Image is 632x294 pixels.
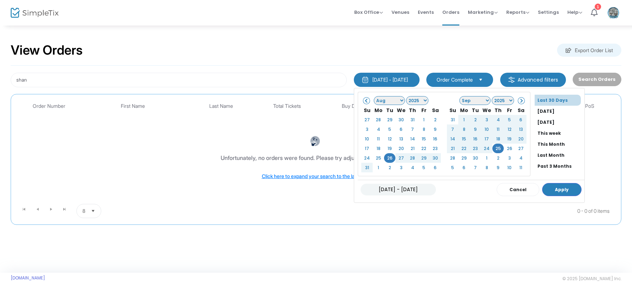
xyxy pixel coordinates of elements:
th: Th [492,105,504,115]
td: 2 [492,153,504,163]
th: Sa [430,105,441,115]
td: 15 [458,134,470,144]
td: 1 [373,163,384,172]
a: [DOMAIN_NAME] [11,275,45,281]
span: Settings [538,3,559,21]
td: 6 [395,124,407,134]
th: Mo [458,105,470,115]
img: face-thinking.png [310,136,320,146]
div: Unfortunately, no orders were found. Please try adjusting the filters above. [221,154,411,162]
td: 17 [481,134,492,144]
td: 14 [447,134,458,144]
th: Th [407,105,418,115]
th: Sa [515,105,526,115]
th: Su [447,105,458,115]
td: 5 [504,115,515,124]
th: We [395,105,407,115]
td: 21 [407,144,418,153]
m-button: Advanced filters [500,73,566,87]
th: Fr [418,105,430,115]
td: 22 [458,144,470,153]
th: Fr [504,105,515,115]
td: 26 [504,144,515,153]
li: This Month [535,139,584,150]
th: Total Tickets [260,98,315,115]
button: Select [476,76,486,84]
span: Venues [391,3,409,21]
li: Past 3 Months [535,161,584,172]
td: 31 [447,115,458,124]
span: Order Complete [437,76,473,83]
td: 29 [458,153,470,163]
td: 27 [515,144,526,153]
td: 1 [458,115,470,124]
span: Orders [442,3,459,21]
kendo-pager-info: 0 - 0 of 0 items [172,204,610,218]
td: 4 [515,153,526,163]
td: 5 [418,163,430,172]
li: [DATE] [535,106,584,117]
td: 1 [418,115,430,124]
td: 1 [481,153,492,163]
td: 20 [515,134,526,144]
img: monthly [362,76,369,83]
td: 20 [395,144,407,153]
span: Box Office [354,9,383,16]
td: 23 [470,144,481,153]
td: 27 [395,153,407,163]
button: Cancel [497,183,539,196]
td: 12 [384,134,395,144]
td: 25 [492,144,504,153]
span: Order Number [33,103,65,109]
th: Mo [373,105,384,115]
td: 8 [481,163,492,172]
td: 10 [361,134,373,144]
span: © 2025 [DOMAIN_NAME] Inc. [562,276,621,282]
td: 2 [384,163,395,172]
td: 28 [447,153,458,163]
th: Tu [470,105,481,115]
td: 11 [515,163,526,172]
td: 30 [470,153,481,163]
td: 18 [492,134,504,144]
td: 16 [430,134,441,144]
td: 9 [430,124,441,134]
td: 23 [430,144,441,153]
td: 3 [481,115,492,124]
td: 29 [418,153,430,163]
span: Click here to expand your search to the last year [262,173,371,179]
td: 12 [504,124,515,134]
td: 4 [407,163,418,172]
span: Events [418,3,434,21]
td: 15 [418,134,430,144]
input: MM/DD/YYYY - MM/DD/YYYY [361,184,436,195]
div: [DATE] - [DATE] [372,76,408,83]
td: 10 [481,124,492,134]
li: Last Month [535,150,584,161]
span: Last Name [209,103,233,109]
td: 6 [430,163,441,172]
td: 6 [515,115,526,124]
td: 2 [470,115,481,124]
span: Help [567,9,582,16]
span: Marketing [468,9,498,16]
li: Past 12 Months [535,172,584,183]
td: 28 [407,153,418,163]
td: 16 [470,134,481,144]
td: 31 [407,115,418,124]
button: Apply [542,183,582,196]
td: 13 [395,134,407,144]
td: 4 [492,115,504,124]
td: 3 [361,124,373,134]
td: 26 [384,153,395,163]
span: Buy Date [342,103,362,109]
td: 29 [384,115,395,124]
td: 7 [447,124,458,134]
td: 28 [373,115,384,124]
td: 8 [418,124,430,134]
th: Tu [384,105,395,115]
td: 31 [361,163,373,172]
td: 3 [504,153,515,163]
td: 8 [458,124,470,134]
li: This week [535,128,584,139]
